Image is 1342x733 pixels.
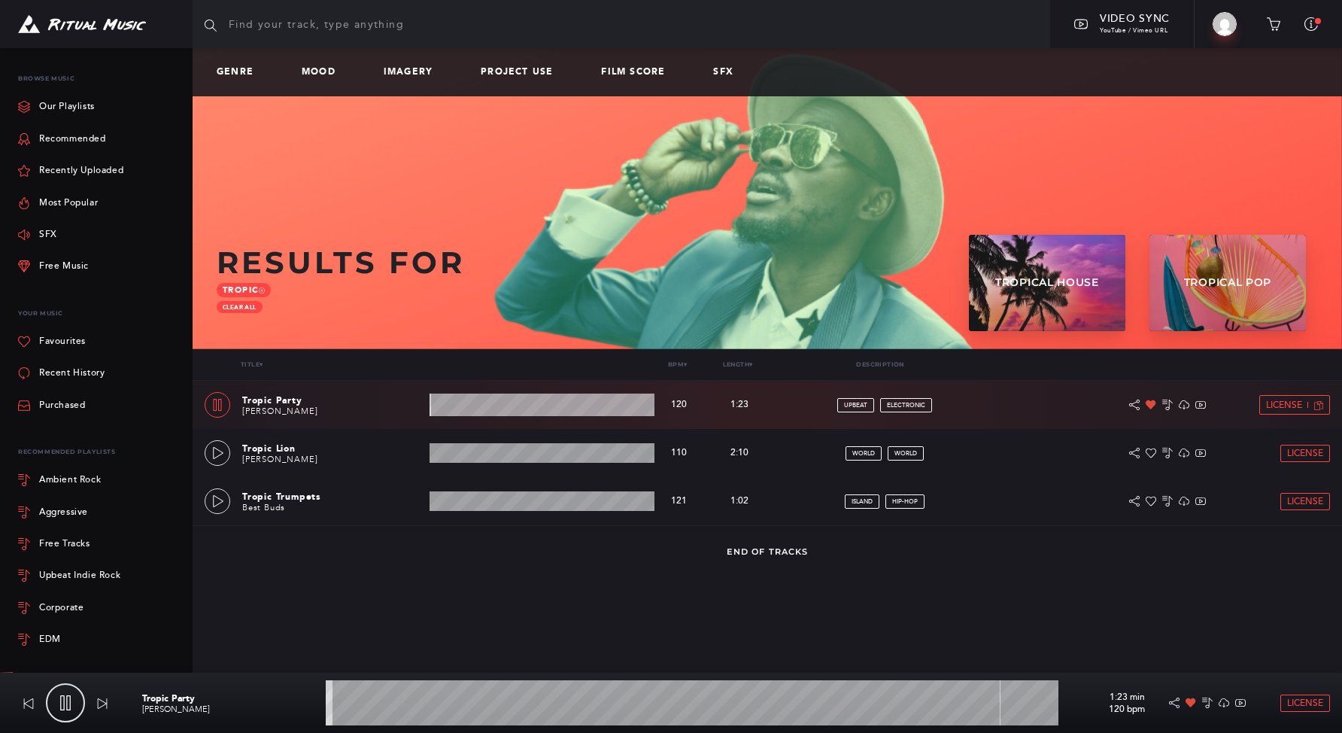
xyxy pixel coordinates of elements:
[601,67,677,78] a: Film Score
[18,357,105,389] a: Recent History
[18,91,95,123] a: Our Playlists
[852,450,875,457] span: world
[217,283,271,297] a: tropic
[18,251,89,282] a: Free Music
[1100,12,1170,25] span: Video Sync
[242,455,317,464] a: [PERSON_NAME]
[242,442,424,455] p: Tropic Lion
[18,560,181,592] a: Upbeat Indie Rock
[217,301,263,313] a: clear all
[668,360,688,368] a: Bpm
[217,67,266,78] a: Genre
[713,67,745,78] a: SFX
[18,301,181,326] p: Your Music
[18,592,181,624] a: Corporate
[1266,400,1302,410] span: License
[142,692,320,705] p: Tropic Party
[18,464,181,496] a: Ambient Rock
[18,155,123,187] a: Recently Uploaded
[1100,27,1167,34] span: YouTube / Vimeo URL
[39,571,120,580] div: Upbeat Indie Rock
[768,361,993,368] p: Description
[384,67,445,78] a: Imagery
[18,326,86,357] a: Favourites
[18,123,106,155] a: Recommended
[39,508,88,517] div: Aggressive
[887,402,925,409] span: electronic
[39,604,83,613] div: Corporate
[260,361,263,368] span: ▾
[661,448,697,458] p: 110
[709,446,770,460] p: 2:10
[852,498,873,505] span: island
[242,394,424,407] p: Tropic Party
[242,406,317,416] a: [PERSON_NAME]
[18,219,57,251] a: SFX
[18,187,98,218] a: Most Popular
[18,496,181,528] a: Aggressive
[892,498,918,505] span: hip-hop
[723,360,753,368] a: Length
[709,398,770,412] p: 1:23
[1213,12,1237,36] img: Kristin Chirico
[18,439,181,464] div: Recommended Playlists
[39,635,61,644] div: EDM
[661,400,697,410] p: 120
[242,503,285,512] a: Best Buds
[18,528,181,560] a: Free Tracks
[302,67,348,78] a: Mood
[709,494,770,508] p: 1:02
[18,624,181,655] a: EDM
[1287,497,1323,506] span: License
[1287,449,1323,458] span: License
[142,704,210,714] a: [PERSON_NAME]
[39,540,90,549] div: Free Tracks
[727,546,809,557] span: End of Tracks
[661,496,697,506] p: 121
[969,235,1125,331] a: Tropical House
[481,67,565,78] a: Project Use
[242,490,424,503] p: Tropic Trumpets
[749,361,752,368] span: ▾
[1064,691,1145,704] p: 1:23 min
[18,66,181,91] p: Browse Music
[217,245,877,280] h2: Results for
[844,402,867,409] span: upbeat
[684,361,687,368] span: ▾
[1287,698,1323,708] span: License
[241,360,263,368] a: Title
[1064,704,1145,715] p: 120 bpm
[894,450,917,457] span: world
[18,15,146,34] img: Ritual Music
[18,390,85,421] a: Purchased
[1149,235,1306,331] a: Tropical Pop
[39,476,101,485] div: Ambient Rock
